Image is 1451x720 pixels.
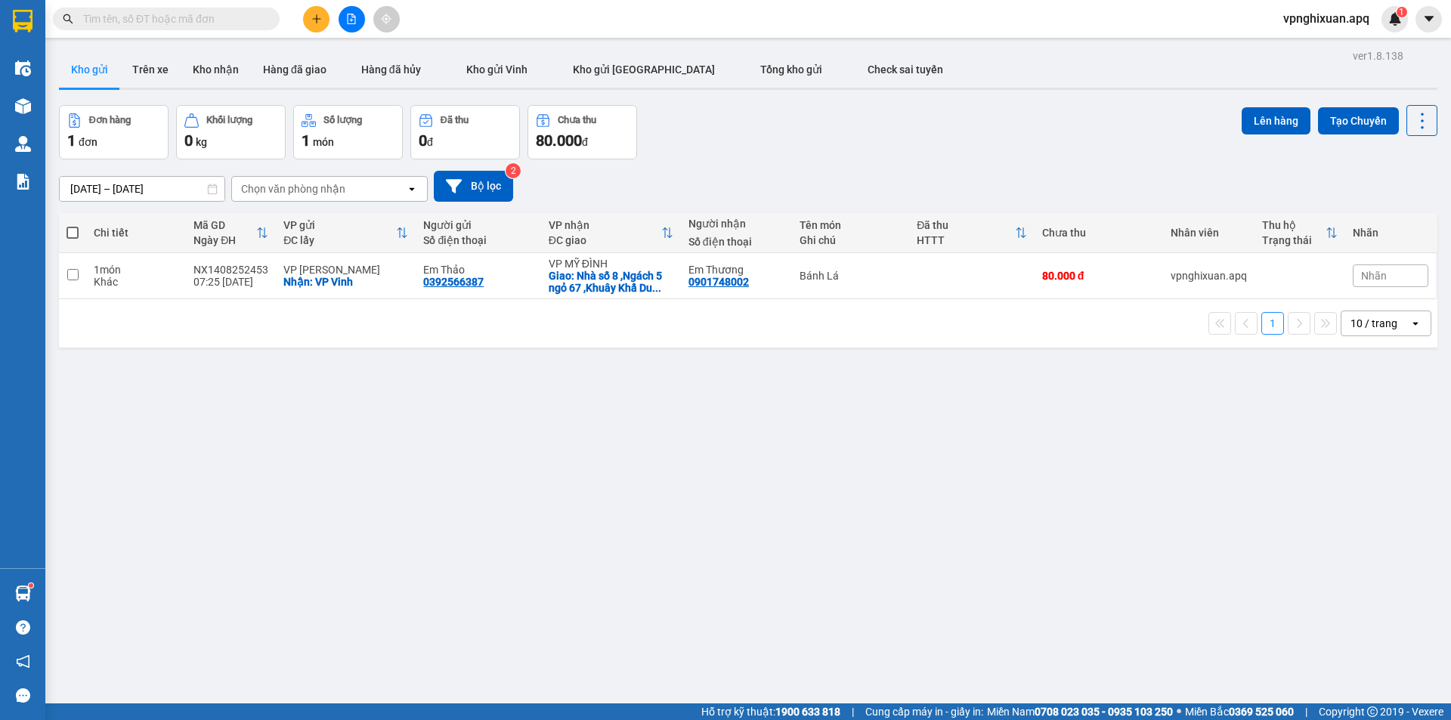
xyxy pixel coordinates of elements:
[1242,107,1310,134] button: Lên hàng
[313,136,334,148] span: món
[283,276,408,288] div: Nhận: VP Vinh
[549,234,661,246] div: ĐC giao
[917,234,1014,246] div: HTTT
[865,703,983,720] span: Cung cấp máy in - giấy in:
[909,213,1034,253] th: Toggle SortBy
[94,276,178,288] div: Khác
[423,276,484,288] div: 0392566387
[120,51,181,88] button: Trên xe
[1035,706,1173,718] strong: 0708 023 035 - 0935 103 250
[1353,227,1428,239] div: Nhãn
[89,115,131,125] div: Đơn hàng
[1262,219,1326,231] div: Thu hộ
[193,276,268,288] div: 07:25 [DATE]
[1318,107,1399,134] button: Tạo Chuyến
[423,264,533,276] div: Em Thảo
[59,51,120,88] button: Kho gửi
[1042,270,1156,282] div: 80.000 đ
[419,131,427,150] span: 0
[441,115,469,125] div: Đã thu
[79,136,97,148] span: đơn
[323,115,362,125] div: Số lượng
[536,131,582,150] span: 80.000
[381,14,391,24] span: aim
[688,218,784,230] div: Người nhận
[184,131,193,150] span: 0
[283,234,396,246] div: ĐC lấy
[406,183,418,195] svg: open
[186,213,276,253] th: Toggle SortBy
[688,236,784,248] div: Số điện thoại
[373,6,400,32] button: aim
[346,14,357,24] span: file-add
[1415,6,1442,32] button: caret-down
[1229,706,1294,718] strong: 0369 525 060
[800,270,902,282] div: Bánh Lá
[1261,312,1284,335] button: 1
[251,51,339,88] button: Hàng đã giao
[1353,48,1403,64] div: ver 1.8.138
[13,10,32,32] img: logo-vxr
[29,583,33,588] sup: 1
[868,63,943,76] span: Check sai tuyến
[276,213,416,253] th: Toggle SortBy
[701,703,840,720] span: Hỗ trợ kỹ thuật:
[94,264,178,276] div: 1 món
[1399,7,1404,17] span: 1
[67,131,76,150] span: 1
[1271,9,1381,28] span: vpnghixuan.apq
[688,276,749,288] div: 0901748002
[94,227,178,239] div: Chi tiết
[423,219,533,231] div: Người gửi
[59,105,169,159] button: Đơn hàng1đơn
[549,219,661,231] div: VP nhận
[800,234,902,246] div: Ghi chú
[423,234,533,246] div: Số điện thoại
[1367,706,1378,717] span: copyright
[83,11,261,27] input: Tìm tên, số ĐT hoặc mã đơn
[1185,703,1294,720] span: Miền Bắc
[427,136,433,148] span: đ
[15,60,31,76] img: warehouse-icon
[283,219,396,231] div: VP gửi
[410,105,520,159] button: Đã thu0đ
[1409,317,1422,329] svg: open
[466,63,527,76] span: Kho gửi Vinh
[1361,270,1387,282] span: Nhãn
[303,6,329,32] button: plus
[1177,709,1181,715] span: ⚪️
[573,63,715,76] span: Kho gửi [GEOGRAPHIC_DATA]
[193,219,256,231] div: Mã GD
[311,14,322,24] span: plus
[1305,703,1307,720] span: |
[527,105,637,159] button: Chưa thu80.000đ
[63,14,73,24] span: search
[16,620,30,635] span: question-circle
[917,219,1014,231] div: Đã thu
[15,98,31,114] img: warehouse-icon
[16,688,30,703] span: message
[549,270,673,294] div: Giao: Nhà số 8 ,Ngách 5 ngỏ 67 ,Khuây Khẩ Duy Tiến ,Thanh Xuân HN
[582,136,588,148] span: đ
[293,105,403,159] button: Số lượng1món
[15,586,31,601] img: warehouse-icon
[1171,227,1247,239] div: Nhân viên
[16,654,30,669] span: notification
[206,115,252,125] div: Khối lượng
[434,171,513,202] button: Bộ lọc
[196,136,207,148] span: kg
[1042,227,1156,239] div: Chưa thu
[1350,316,1397,331] div: 10 / trang
[852,703,854,720] span: |
[1255,213,1345,253] th: Toggle SortBy
[558,115,596,125] div: Chưa thu
[549,258,673,270] div: VP MỸ ĐÌNH
[1388,12,1402,26] img: icon-new-feature
[541,213,681,253] th: Toggle SortBy
[506,163,521,178] sup: 2
[1422,12,1436,26] span: caret-down
[181,51,251,88] button: Kho nhận
[800,219,902,231] div: Tên món
[361,63,421,76] span: Hàng đã hủy
[775,706,840,718] strong: 1900 633 818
